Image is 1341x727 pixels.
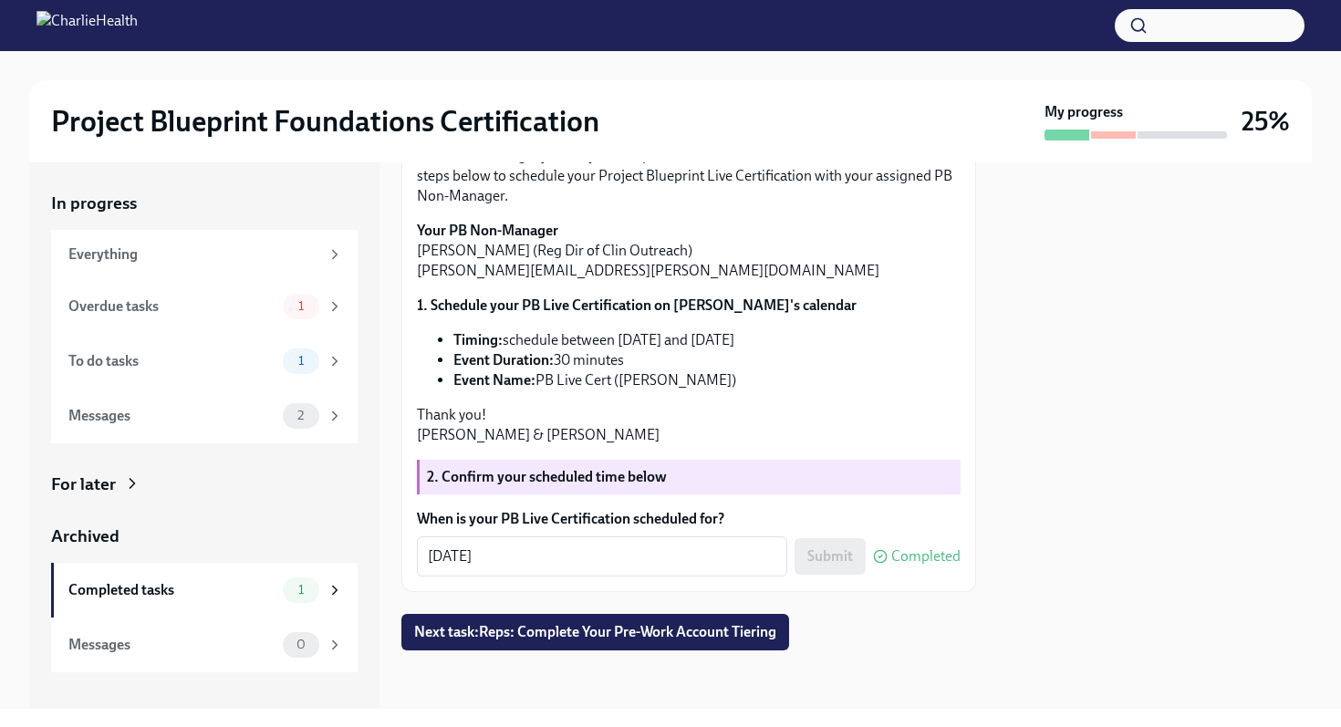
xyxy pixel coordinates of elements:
a: Everything [51,230,358,279]
a: Messages2 [51,389,358,443]
span: 0 [286,638,317,651]
h2: Project Blueprint Foundations Certification [51,103,599,140]
a: For later [51,473,358,496]
a: Messages0 [51,618,358,672]
div: Overdue tasks [68,296,275,317]
a: In progress [51,192,358,215]
div: Everything [68,244,319,265]
label: When is your PB Live Certification scheduled for? [417,509,961,529]
li: PB Live Cert ([PERSON_NAME]) [453,370,961,390]
div: Completed tasks [68,580,275,600]
p: We're excited to get you Project Blueprint "certified" in the next few weeks! Follow the steps be... [417,146,961,206]
h3: 25% [1242,105,1290,138]
span: 2 [286,409,315,422]
li: schedule between [DATE] and [DATE] [453,330,961,350]
li: 30 minutes [453,350,961,370]
span: Completed [891,549,961,564]
a: To do tasks1 [51,334,358,389]
span: Next task : Reps: Complete Your Pre-Work Account Tiering [414,623,776,641]
strong: 1. Schedule your PB Live Certification on [PERSON_NAME]'s calendar [417,296,857,314]
div: For later [51,473,116,496]
strong: Your PB Non-Manager [417,222,558,239]
span: 1 [287,299,315,313]
div: Messages [68,635,275,655]
strong: Event Name: [453,371,535,389]
span: 1 [287,583,315,597]
textarea: [DATE] [428,545,776,567]
a: Archived [51,524,358,548]
a: Overdue tasks1 [51,279,358,334]
div: To do tasks [68,351,275,371]
p: Thank you! [PERSON_NAME] & [PERSON_NAME] [417,405,961,445]
a: Completed tasks1 [51,563,358,618]
strong: 2. Confirm your scheduled time below [427,468,667,485]
span: 1 [287,354,315,368]
button: Next task:Reps: Complete Your Pre-Work Account Tiering [401,614,789,650]
div: Messages [68,406,275,426]
strong: Event Duration: [453,351,554,369]
strong: Timing: [453,331,503,348]
p: [PERSON_NAME] (Reg Dir of Clin Outreach) [PERSON_NAME][EMAIL_ADDRESS][PERSON_NAME][DOMAIN_NAME] [417,221,961,281]
strong: My progress [1045,102,1123,122]
img: CharlieHealth [36,11,138,40]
